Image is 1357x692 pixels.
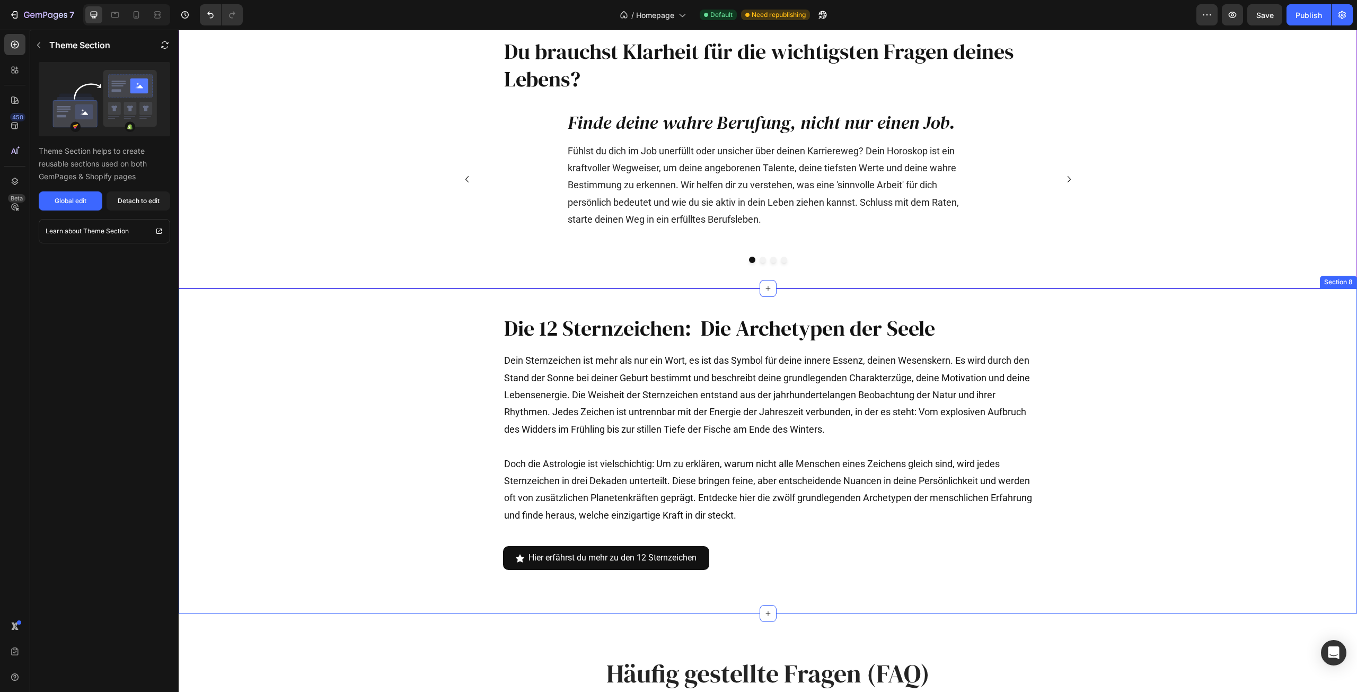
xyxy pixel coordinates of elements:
button: Detach to edit [107,191,170,211]
h2: Häufig gestellte Fragen (FAQ) [324,626,854,661]
div: 450 [10,113,25,121]
div: Open Intercom Messenger [1321,640,1346,665]
button: Publish [1286,4,1331,25]
p: Theme Section [49,39,110,51]
button: Dot [581,227,587,233]
p: Dein Sternzeichen ist mehr als nur ein Wort, es ist das Symbol für deine innere Essenz, deinen We... [325,322,853,408]
span: / [631,10,634,21]
h2: Die 12 Sternzeichen: Die Archetypen der Seele [324,284,854,313]
div: Undo/Redo [200,4,243,25]
p: Learn about [46,226,82,236]
div: Detach to edit [118,196,160,206]
button: 7 [4,4,79,25]
p: Hier erfährst du mehr zu den 12 Sternzeichen [350,521,518,536]
button: Dot [592,227,598,233]
p: Fühlst du dich im Job unerfüllt oder unsicher über deinen Karriereweg? Dein Horoskop ist ein kraf... [389,113,790,199]
p: Doch die Astrologie ist vielschichtig: Um zu erklären, warum nicht alle Menschen eines Zeichens g... [325,426,853,495]
iframe: Design area [179,30,1357,692]
div: Beta [8,194,25,203]
span: Need republishing [752,10,806,20]
p: Theme Section helps to create reusable sections used on both GemPages & Shopify pages [39,145,170,183]
p: 7 [69,8,74,21]
div: Global edit [55,196,86,206]
div: Publish [1296,10,1322,21]
h2: Finde deine wahre Berufung, nicht nur einen Job. [388,80,907,107]
span: Save [1256,11,1274,20]
button: Carousel Back Arrow [280,141,297,158]
span: Default [710,10,733,20]
div: Section 8 [1143,248,1176,257]
a: Hier erfährst du mehr zu den 12 Sternzeichen [324,516,531,540]
a: Learn about Theme Section [39,219,170,243]
button: Dot [602,227,609,233]
button: Dot [570,227,577,233]
button: Save [1247,4,1282,25]
span: Homepage [636,10,674,21]
p: Theme Section [83,226,129,236]
button: Carousel Next Arrow [882,141,899,158]
button: Global edit [39,191,102,211]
